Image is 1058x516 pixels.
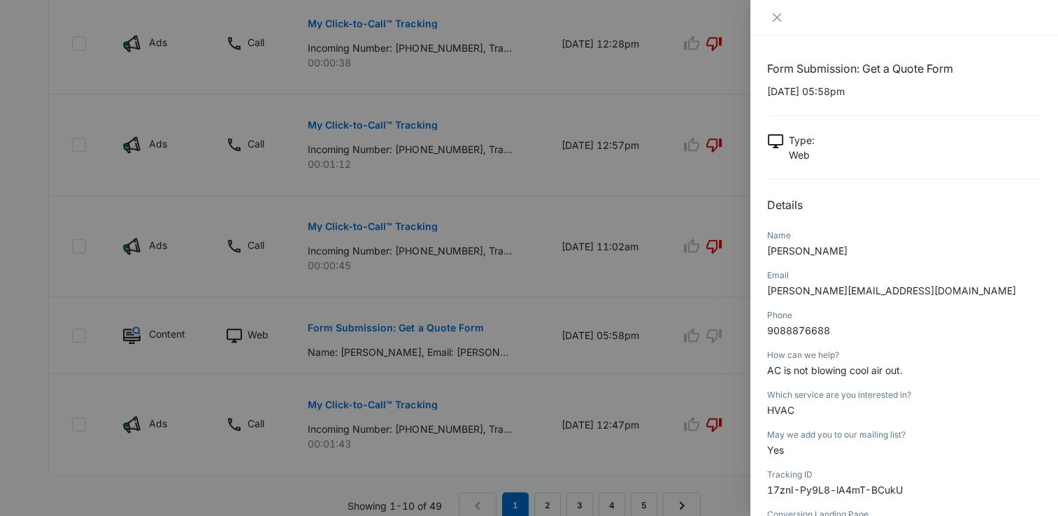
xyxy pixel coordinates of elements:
[767,60,1041,77] h1: Form Submission: Get a Quote Form
[767,349,1041,361] div: How can we help?
[767,84,1041,99] p: [DATE] 05:58pm
[771,12,782,23] span: close
[789,148,815,162] p: Web
[767,389,1041,401] div: Which service are you interested in?
[767,245,848,257] span: [PERSON_NAME]
[767,484,903,496] span: 17znI-Py9L8-lA4mT-BCukU
[767,364,903,376] span: AC is not blowing cool air out.
[767,269,1041,282] div: Email
[767,404,794,416] span: HVAC
[767,324,830,336] span: 9088876688
[789,133,815,148] p: Type :
[767,285,1016,296] span: [PERSON_NAME][EMAIL_ADDRESS][DOMAIN_NAME]
[767,11,787,24] button: Close
[767,196,1041,213] h2: Details
[767,444,784,456] span: Yes
[767,429,1041,441] div: May we add you to our mailing list?
[767,468,1041,481] div: Tracking ID
[767,309,1041,322] div: Phone
[767,229,1041,242] div: Name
